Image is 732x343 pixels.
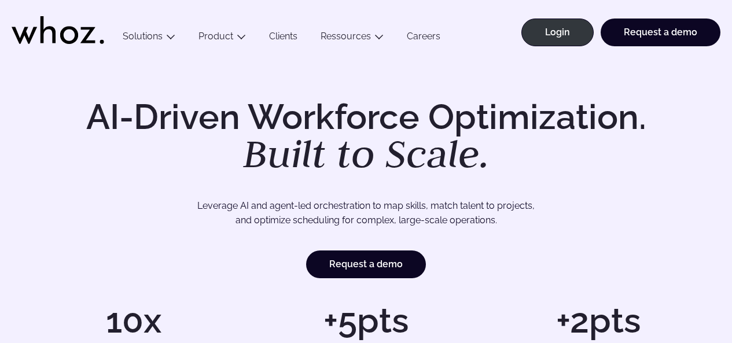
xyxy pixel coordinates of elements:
[601,19,720,46] a: Request a demo
[198,31,233,42] a: Product
[521,19,594,46] a: Login
[70,99,663,174] h1: AI-Driven Workforce Optimization.
[23,303,244,338] h1: 10x
[258,31,309,46] a: Clients
[395,31,452,46] a: Careers
[309,31,395,46] button: Ressources
[306,250,426,278] a: Request a demo
[243,128,490,179] em: Built to Scale.
[187,31,258,46] button: Product
[256,303,477,338] h1: +5pts
[321,31,371,42] a: Ressources
[57,198,675,228] p: Leverage AI and agent-led orchestration to map skills, match talent to projects, and optimize sch...
[111,31,187,46] button: Solutions
[488,303,709,338] h1: +2pts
